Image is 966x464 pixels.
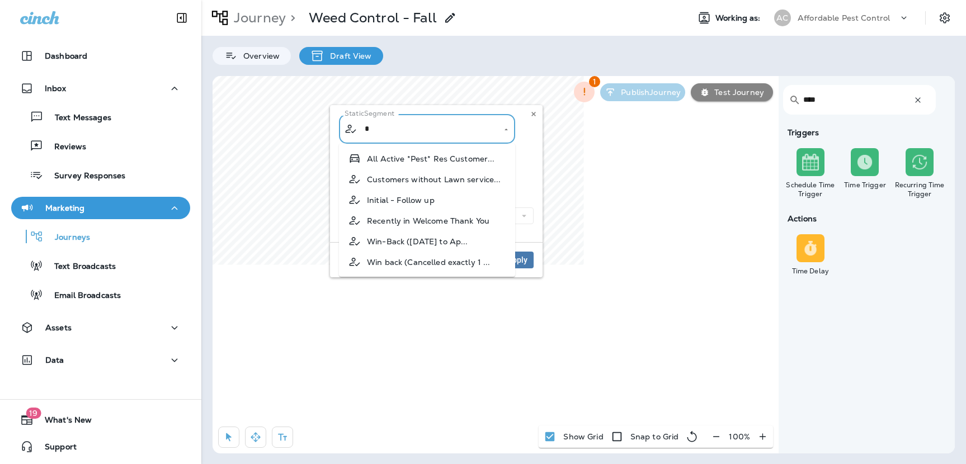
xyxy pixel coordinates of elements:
[501,252,534,268] button: Apply
[783,128,947,137] div: Triggers
[11,105,190,129] button: Text Messages
[715,13,763,23] span: Working as:
[26,408,41,419] span: 19
[11,77,190,100] button: Inbox
[309,10,437,26] p: Weed Control - Fall
[166,7,197,29] button: Collapse Sidebar
[11,45,190,67] button: Dashboard
[11,283,190,306] button: Email Broadcasts
[324,51,371,60] p: Draft View
[630,432,679,441] p: Snap to Grid
[45,323,72,332] p: Assets
[367,175,501,184] span: Customers without Lawn service...
[783,214,947,223] div: Actions
[589,76,600,87] span: 1
[11,163,190,187] button: Survey Responses
[45,203,84,212] p: Marketing
[729,432,750,441] p: 100 %
[43,262,116,272] p: Text Broadcasts
[43,291,121,301] p: Email Broadcasts
[840,181,890,190] div: Time Trigger
[367,196,435,205] span: Initial - Follow up
[11,349,190,371] button: Data
[11,225,190,248] button: Journeys
[563,432,603,441] p: Show Grid
[367,216,489,225] span: Recently in Welcome Thank You
[229,10,286,26] p: Journey
[367,237,468,246] span: Win-Back ([DATE] to Ap...
[774,10,791,26] div: AC
[710,88,764,97] p: Test Journey
[785,267,836,276] div: Time Delay
[935,8,955,28] button: Settings
[501,125,511,135] button: Close
[11,134,190,158] button: Reviews
[11,435,190,458] button: Support
[367,154,495,163] span: All Active *Pest* Res Customer...
[11,197,190,219] button: Marketing
[507,256,527,264] span: Apply
[367,258,491,267] span: Win back (Cancelled exactly 1 ...
[43,171,125,182] p: Survey Responses
[45,84,66,93] p: Inbox
[44,113,111,124] p: Text Messages
[691,83,773,101] button: Test Journey
[894,181,945,198] div: Recurring Time Trigger
[45,356,64,364] p: Data
[785,181,836,198] div: Schedule Time Trigger
[798,13,890,22] p: Affordable Pest Control
[34,442,77,456] span: Support
[345,109,394,118] p: Static Segment
[238,51,280,60] p: Overview
[43,142,86,153] p: Reviews
[34,415,92,429] span: What's New
[11,316,190,339] button: Assets
[11,254,190,277] button: Text Broadcasts
[44,233,90,243] p: Journeys
[286,10,295,26] p: >
[11,409,190,431] button: 19What's New
[45,51,87,60] p: Dashboard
